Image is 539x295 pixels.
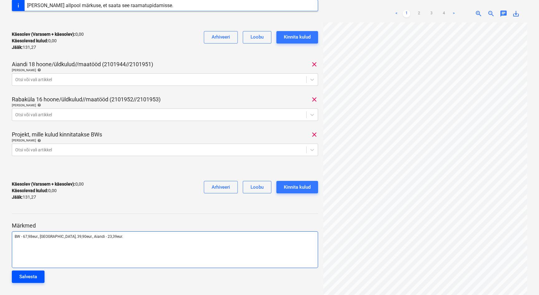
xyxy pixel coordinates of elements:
span: zoom_out [487,10,495,17]
button: Arhiveeri [204,31,238,44]
button: Salvesta [12,270,45,283]
div: [PERSON_NAME] [12,103,318,107]
p: Rabaküla 16 hoone/üldkulud//maatööd (2101952//2101953) [12,96,161,103]
span: zoom_in [475,10,482,17]
p: Aiandi 18 hoone/üldkulud//maatööd (2101944//2101951) [12,61,153,68]
div: Loobu [251,183,264,191]
a: Page 2 [415,10,423,17]
p: 0,00 [12,181,84,187]
a: Previous page [393,10,400,17]
span: help [36,68,41,72]
p: 0,00 [12,187,57,194]
strong: Käesolevad kulud : [12,38,48,43]
iframe: Chat Widget [508,265,539,295]
button: Loobu [243,181,271,193]
p: 131,27 [12,44,36,51]
span: clear [311,61,318,68]
a: Page 3 [428,10,435,17]
strong: Jääk : [12,195,23,200]
button: Kinnita kulud [276,181,318,193]
strong: Käesolev (Varasem + käesolev) : [12,182,75,187]
strong: Käesolev (Varasem + käesolev) : [12,32,75,37]
span: help [36,139,41,142]
p: Projekt, mille kulud kinnitatakse BWs [12,131,102,138]
span: clear [311,131,318,138]
div: [PERSON_NAME] [12,68,318,72]
span: help [36,103,41,107]
div: [PERSON_NAME] allpool märkuse, et saata see raamatupidamisse. [27,2,173,8]
div: Kinnita kulud [284,183,311,191]
button: Kinnita kulud [276,31,318,44]
span: BW - 67,98eur., [GEOGRAPHIC_DATA], 39,90eur., Aiandi - 23,39eur. [15,234,123,239]
button: Arhiveeri [204,181,238,193]
div: Loobu [251,33,264,41]
div: Arhiveeri [212,183,230,191]
a: Next page [450,10,457,17]
div: Kinnita kulud [284,33,311,41]
div: Salvesta [19,273,37,281]
strong: Jääk : [12,45,23,50]
p: 131,27 [12,194,36,201]
span: chat [500,10,507,17]
span: save_alt [512,10,520,17]
a: Page 4 [440,10,448,17]
span: clear [311,96,318,103]
p: 0,00 [12,38,57,44]
p: Märkmed [12,222,318,229]
div: [PERSON_NAME] [12,138,318,142]
strong: Käesolevad kulud : [12,188,48,193]
a: Page 1 is your current page [403,10,410,17]
p: 0,00 [12,31,84,38]
div: Arhiveeri [212,33,230,41]
button: Loobu [243,31,271,44]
